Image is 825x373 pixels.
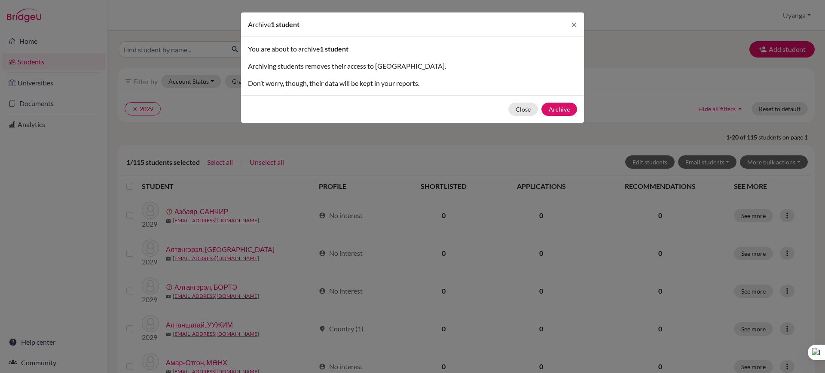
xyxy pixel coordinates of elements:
span: Archive [248,20,271,28]
p: You are about to archive [248,44,577,54]
span: 1 student [271,20,299,28]
span: × [571,18,577,30]
button: Close [508,103,538,116]
button: Close [564,12,584,36]
p: Archiving students removes their access to [GEOGRAPHIC_DATA]. [248,61,577,71]
p: Don’t worry, though, their data will be kept in your reports. [248,78,577,88]
button: Archive [541,103,577,116]
span: 1 student [320,45,348,53]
